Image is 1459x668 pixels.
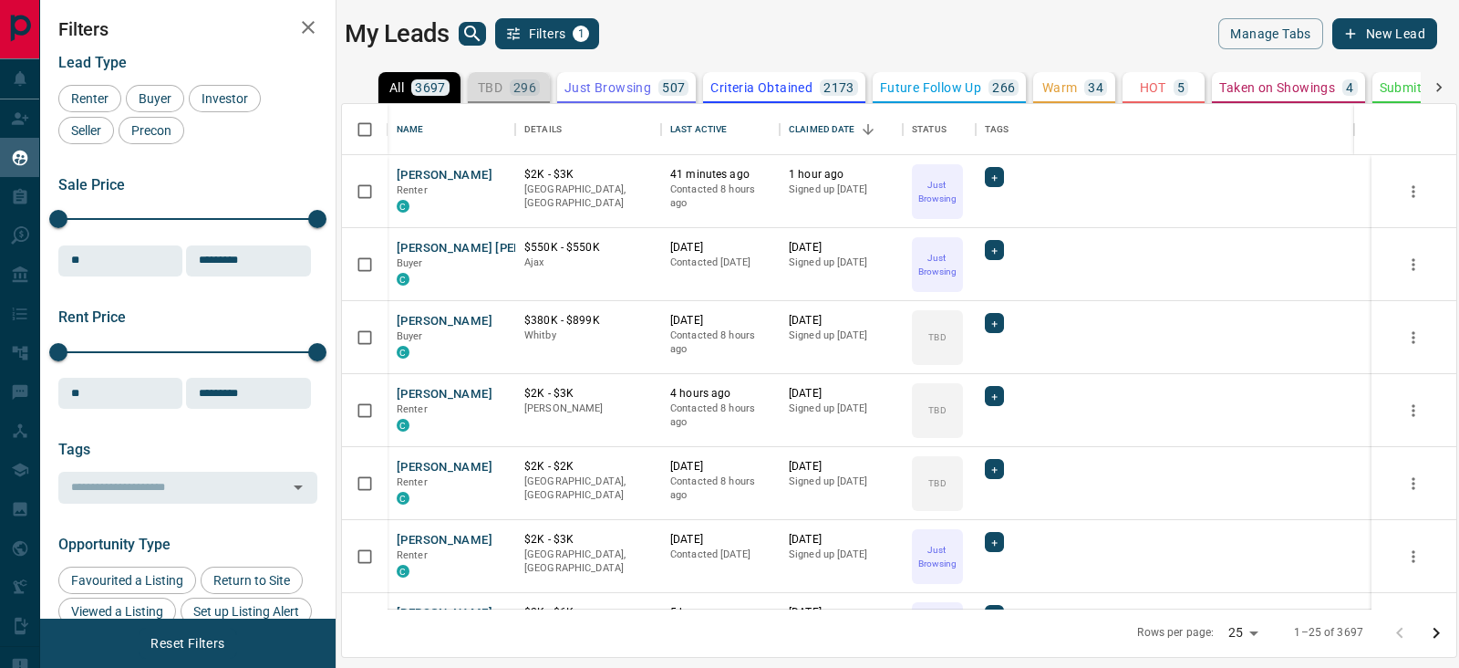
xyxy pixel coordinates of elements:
[524,548,652,576] p: [GEOGRAPHIC_DATA], [GEOGRAPHIC_DATA]
[991,460,998,478] span: +
[1218,18,1322,49] button: Manage Tabs
[789,605,894,621] p: [DATE]
[991,168,998,186] span: +
[397,492,409,505] div: condos.ca
[670,605,771,621] p: 5 hours ago
[789,240,894,256] p: [DATE]
[661,104,780,155] div: Last Active
[670,532,771,548] p: [DATE]
[58,117,114,144] div: Seller
[65,123,108,138] span: Seller
[991,314,998,332] span: +
[397,167,492,184] button: [PERSON_NAME]
[1400,324,1427,351] button: more
[397,273,409,286] div: condos.ca
[1219,81,1335,94] p: Taken on Showings
[985,605,1004,625] div: +
[1400,543,1427,570] button: more
[985,386,1004,406] div: +
[65,573,190,588] span: Favourited a Listing
[670,183,771,211] p: Contacted 8 hours ago
[388,104,515,155] div: Name
[397,200,409,213] div: condos.ca
[991,533,998,551] span: +
[789,402,894,416] p: Signed up [DATE]
[914,178,961,205] p: Just Browsing
[397,330,423,342] span: Buyer
[985,240,1004,260] div: +
[903,104,976,155] div: Status
[459,22,486,46] button: search button
[187,604,305,619] span: Set up Listing Alert
[880,81,981,94] p: Future Follow Up
[58,536,171,553] span: Opportunity Type
[1418,615,1454,652] button: Go to next page
[789,548,894,562] p: Signed up [DATE]
[1088,81,1103,94] p: 34
[912,104,947,155] div: Status
[780,104,903,155] div: Claimed Date
[789,167,894,183] p: 1 hour ago
[1346,81,1353,94] p: 4
[789,256,894,270] p: Signed up [DATE]
[524,402,652,416] p: [PERSON_NAME]
[789,104,855,155] div: Claimed Date
[855,117,881,142] button: Sort
[789,329,894,343] p: Signed up [DATE]
[397,403,428,415] span: Renter
[992,81,1015,94] p: 266
[58,308,126,326] span: Rent Price
[670,167,771,183] p: 41 minutes ago
[524,167,652,183] p: $2K - $3K
[1137,625,1214,641] p: Rows per page:
[524,605,652,621] p: $2K - $6K
[397,346,409,359] div: condos.ca
[126,85,184,112] div: Buyer
[397,549,428,561] span: Renter
[985,313,1004,333] div: +
[985,532,1004,552] div: +
[985,459,1004,479] div: +
[189,85,261,112] div: Investor
[397,605,492,622] button: [PERSON_NAME]
[495,18,600,49] button: Filters1
[58,598,176,625] div: Viewed a Listing
[132,91,178,106] span: Buyer
[1400,251,1427,278] button: more
[524,313,652,329] p: $380K - $899K
[670,386,771,402] p: 4 hours ago
[1400,178,1427,205] button: more
[670,459,771,475] p: [DATE]
[181,598,312,625] div: Set up Listing Alert
[125,123,178,138] span: Precon
[397,257,423,269] span: Buyer
[670,104,727,155] div: Last Active
[789,475,894,489] p: Signed up [DATE]
[985,167,1004,187] div: +
[397,565,409,578] div: condos.ca
[670,256,771,270] p: Contacted [DATE]
[670,475,771,503] p: Contacted 8 hours ago
[670,548,771,562] p: Contacted [DATE]
[914,543,961,570] p: Just Browsing
[710,81,812,94] p: Criteria Obtained
[397,459,492,476] button: [PERSON_NAME]
[524,104,562,155] div: Details
[397,419,409,432] div: condos.ca
[397,476,428,488] span: Renter
[397,240,591,257] button: [PERSON_NAME] [PERSON_NAME]
[524,459,652,475] p: $2K - $2K
[65,604,170,619] span: Viewed a Listing
[928,403,946,417] p: TBD
[513,81,536,94] p: 296
[670,402,771,430] p: Contacted 8 hours ago
[58,176,125,193] span: Sale Price
[524,329,652,343] p: Whitby
[789,532,894,548] p: [DATE]
[524,240,652,256] p: $550K - $550K
[58,18,317,40] h2: Filters
[928,330,946,344] p: TBD
[1332,18,1437,49] button: New Lead
[389,81,404,94] p: All
[991,606,998,624] span: +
